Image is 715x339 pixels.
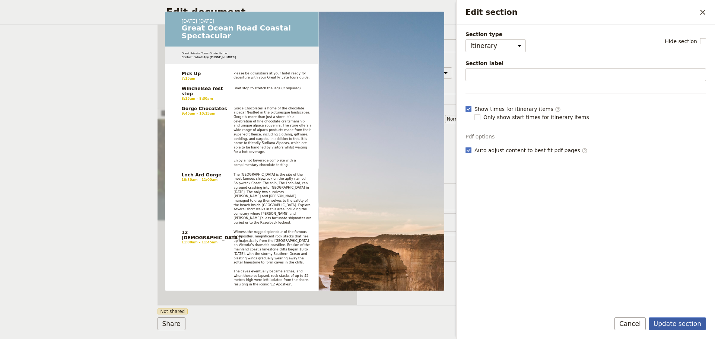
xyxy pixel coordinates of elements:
span: Section type [465,31,526,38]
a: +61 430 279 438 [430,6,442,19]
button: Share [158,317,185,330]
a: About [230,7,245,17]
p: Pdf options [465,133,706,142]
span: ​ [582,148,588,154]
button: Download pdf [458,6,471,19]
h2: Edit section [465,7,696,18]
input: Section label [465,68,706,81]
select: size [445,115,473,123]
h1: Great Ocean Road Coastal Spectacular [27,219,448,240]
h2: Edit document [166,7,538,18]
span: [DATE] [27,240,48,249]
span: ​ [555,106,561,112]
img: Great Private Tours logo [9,4,74,17]
select: Section type [465,39,526,52]
span: Section label [465,60,706,67]
button: Close drawer [696,6,709,19]
span: Not shared [158,308,188,314]
span: Show times for itinerary items [474,105,561,113]
span: Only show start times for itinerary items [483,113,589,121]
button: Cancel [614,317,646,330]
button: Update section [649,317,706,330]
span: Auto adjust content to best fit pdf pages [474,147,588,154]
a: bookings@greatprivatetours.com.au [444,6,457,19]
a: Itinerary [252,7,274,17]
span: Hide section [665,38,697,45]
